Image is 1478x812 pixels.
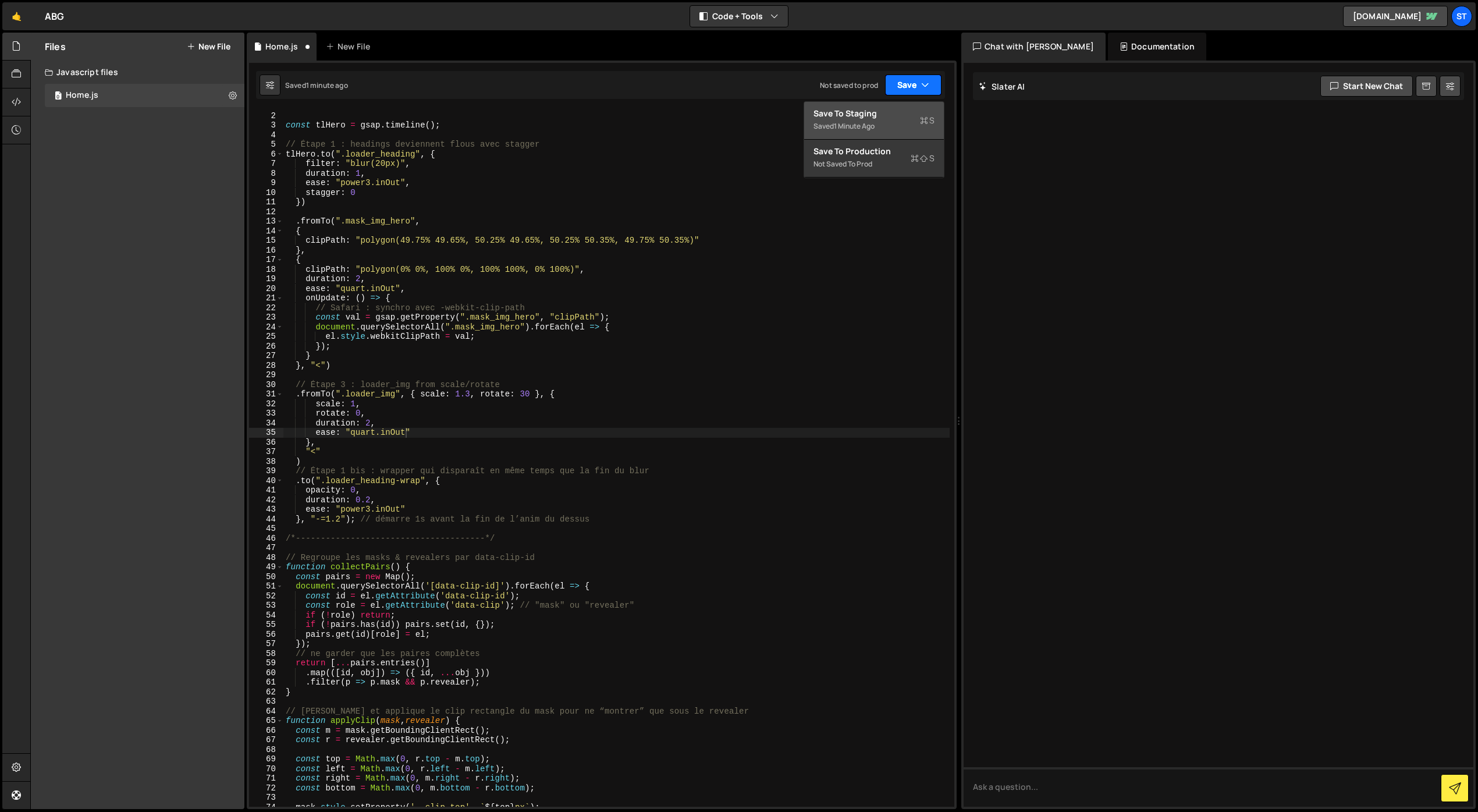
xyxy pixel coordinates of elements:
[306,80,348,90] div: 1 minute ago
[249,342,283,352] div: 26
[326,41,375,52] div: New File
[1108,33,1206,61] div: Documentation
[249,457,283,467] div: 38
[249,399,283,409] div: 32
[187,42,230,51] button: New File
[31,61,244,84] div: Javascript files
[249,726,283,736] div: 66
[249,716,283,726] div: 65
[979,81,1025,92] h2: Slater AI
[249,293,283,303] div: 21
[961,33,1106,61] div: Chat with [PERSON_NAME]
[249,707,283,717] div: 64
[249,591,283,601] div: 52
[45,84,244,107] div: 16686/45579.js
[249,303,283,313] div: 22
[249,668,283,678] div: 60
[249,534,283,544] div: 46
[249,246,283,256] div: 16
[249,581,283,591] div: 51
[920,115,935,126] span: S
[249,236,283,246] div: 15
[249,745,283,755] div: 68
[249,178,283,188] div: 9
[249,620,283,630] div: 55
[249,687,283,697] div: 62
[249,783,283,793] div: 72
[66,90,98,101] div: Home.js
[249,793,283,803] div: 73
[249,313,283,322] div: 23
[249,169,283,179] div: 8
[249,197,283,207] div: 11
[249,428,283,438] div: 35
[249,562,283,572] div: 49
[885,75,941,95] button: Save
[249,332,283,342] div: 25
[249,159,283,169] div: 7
[249,361,283,371] div: 28
[249,764,283,774] div: 70
[249,438,283,448] div: 36
[813,146,935,157] div: Save to Production
[249,630,283,640] div: 56
[804,140,944,178] button: Save to ProductionS Not saved to prod
[249,265,283,275] div: 18
[249,120,283,130] div: 3
[249,639,283,649] div: 57
[820,80,878,90] div: Not saved to prod
[249,485,283,495] div: 41
[249,255,283,265] div: 17
[55,92,62,101] span: 0
[249,649,283,659] div: 58
[249,419,283,428] div: 34
[249,217,283,226] div: 13
[249,284,283,294] div: 20
[249,150,283,159] div: 6
[249,505,283,515] div: 43
[249,543,283,553] div: 47
[813,119,935,133] div: Saved
[249,611,283,620] div: 54
[2,2,31,30] a: 🤙
[249,207,283,217] div: 12
[249,409,283,419] div: 33
[249,601,283,611] div: 53
[285,80,348,90] div: Saved
[813,157,935,171] div: Not saved to prod
[249,447,283,457] div: 37
[249,735,283,745] div: 67
[249,754,283,764] div: 69
[249,476,283,486] div: 40
[249,466,283,476] div: 39
[265,41,298,52] div: Home.js
[1343,6,1448,27] a: [DOMAIN_NAME]
[813,108,935,119] div: Save to Staging
[249,226,283,236] div: 14
[45,9,64,23] div: ABG
[249,678,283,687] div: 61
[249,515,283,524] div: 44
[690,6,788,27] button: Code + Tools
[249,351,283,361] div: 27
[249,774,283,783] div: 71
[249,111,283,121] div: 2
[249,658,283,668] div: 59
[249,130,283,140] div: 4
[249,188,283,198] div: 10
[249,389,283,399] div: 31
[1320,76,1413,97] button: Start new chat
[1451,6,1472,27] a: St
[834,121,875,131] div: 1 minute ago
[249,370,283,380] div: 29
[804,102,944,140] button: Save to StagingS Saved1 minute ago
[249,572,283,582] div: 50
[249,322,283,332] div: 24
[249,495,283,505] div: 42
[249,697,283,707] div: 63
[249,553,283,563] div: 48
[249,140,283,150] div: 5
[249,380,283,390] div: 30
[249,274,283,284] div: 19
